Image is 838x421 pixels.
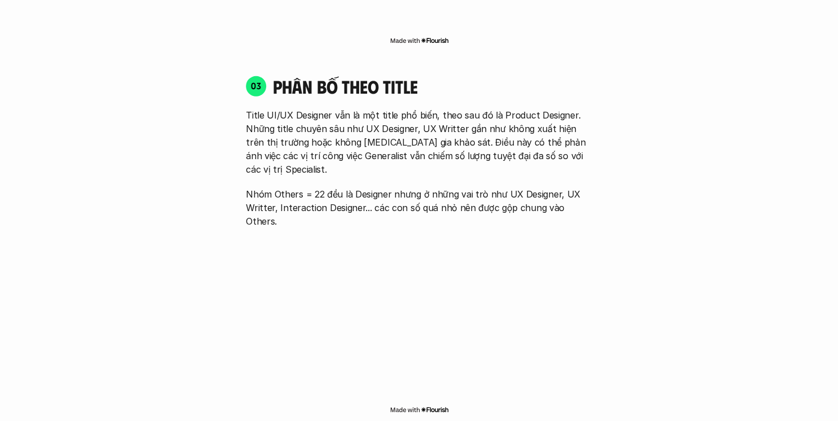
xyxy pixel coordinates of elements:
[390,36,449,45] img: Made with Flourish
[246,108,592,176] p: Title UI/UX Designer vẫn là một title phổ biến, theo sau đó là Product Designer. Những title chuy...
[273,76,592,97] h4: phân bố theo title
[236,234,602,403] iframe: Interactive or visual content
[251,81,262,90] p: 03
[246,187,592,228] p: Nhóm Others = 22 đều là Designer nhưng ở những vai trò như UX Designer, UX Writter, Interaction D...
[390,405,449,414] img: Made with Flourish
